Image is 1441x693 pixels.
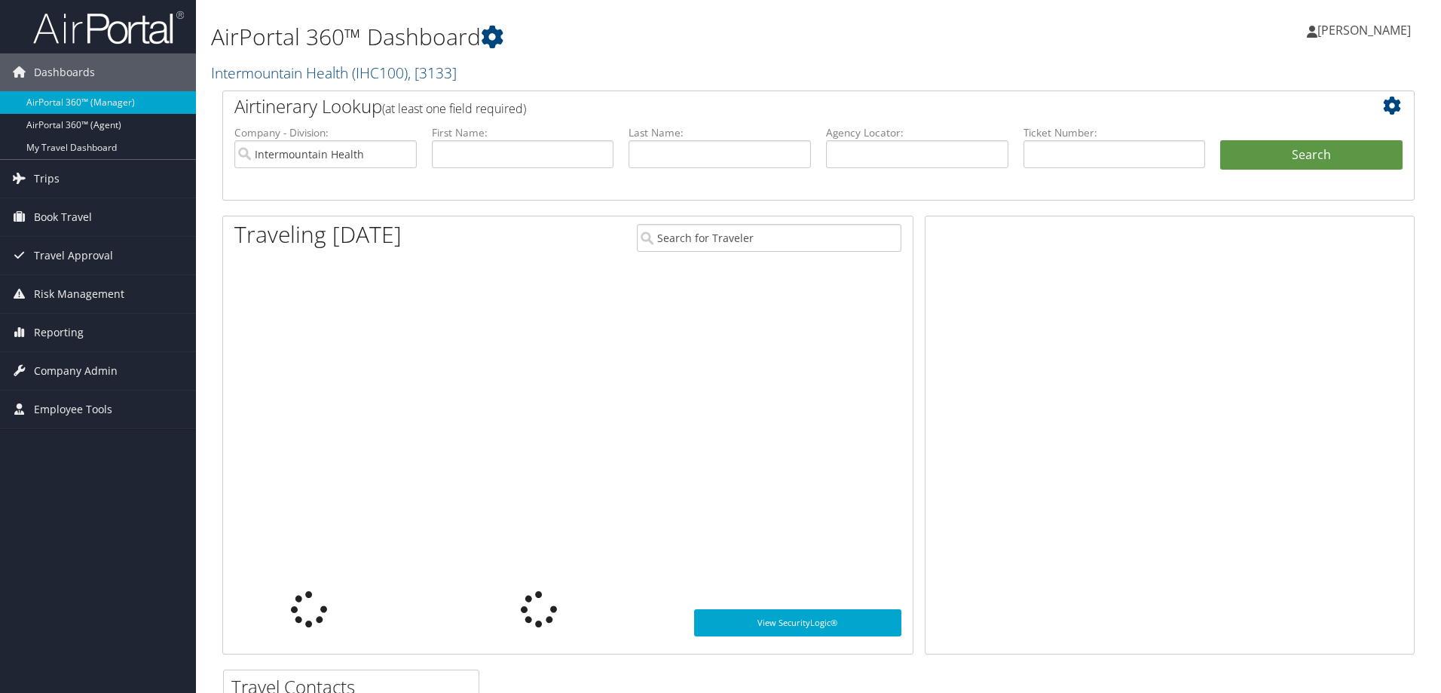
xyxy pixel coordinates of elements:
[234,219,402,250] h1: Traveling [DATE]
[34,352,118,390] span: Company Admin
[629,125,811,140] label: Last Name:
[826,125,1008,140] label: Agency Locator:
[637,224,901,252] input: Search for Traveler
[34,160,60,198] span: Trips
[211,21,1021,53] h1: AirPortal 360™ Dashboard
[34,54,95,91] span: Dashboards
[1220,140,1403,170] button: Search
[34,314,84,351] span: Reporting
[432,125,614,140] label: First Name:
[33,10,184,45] img: airportal-logo.png
[1023,125,1206,140] label: Ticket Number:
[234,94,1303,119] h2: Airtinerary Lookup
[34,237,113,274] span: Travel Approval
[1317,22,1411,38] span: [PERSON_NAME]
[211,63,457,83] a: Intermountain Health
[34,275,124,313] span: Risk Management
[408,63,457,83] span: , [ 3133 ]
[34,391,112,428] span: Employee Tools
[1307,8,1426,53] a: [PERSON_NAME]
[382,100,526,117] span: (at least one field required)
[352,63,408,83] span: ( IHC100 )
[34,198,92,236] span: Book Travel
[234,125,417,140] label: Company - Division:
[694,609,901,636] a: View SecurityLogic®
